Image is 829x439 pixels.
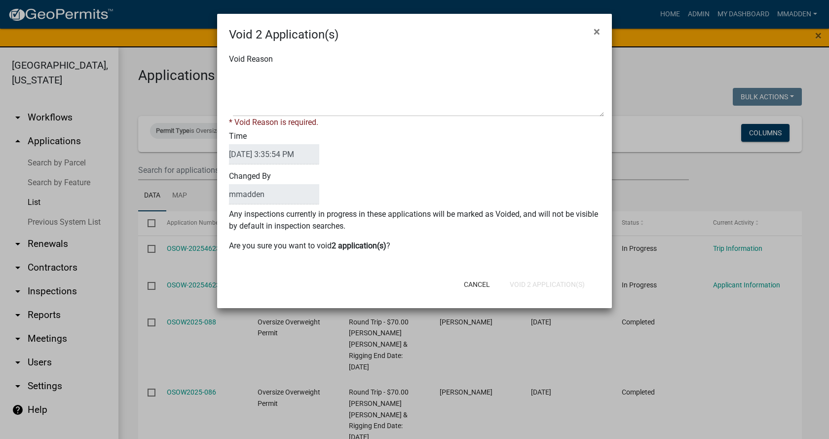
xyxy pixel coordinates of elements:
[233,67,604,117] textarea: Void Reason
[229,117,600,128] div: * Void Reason is required.
[229,132,319,164] label: Time
[229,144,319,164] input: DateTime
[229,240,600,252] p: Are you sure you want to void ?
[229,184,319,204] input: BulkActionUser
[229,55,273,63] label: Void Reason
[456,276,498,293] button: Cancel
[332,241,386,250] b: 2 application(s)
[229,208,600,232] p: Any inspections currently in progress in these applications will be marked as Voided, and will no...
[229,172,319,204] label: Changed By
[586,18,608,45] button: Close
[229,26,339,43] h4: Void 2 Application(s)
[502,276,593,293] button: Void 2 Application(s)
[594,25,600,39] span: ×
